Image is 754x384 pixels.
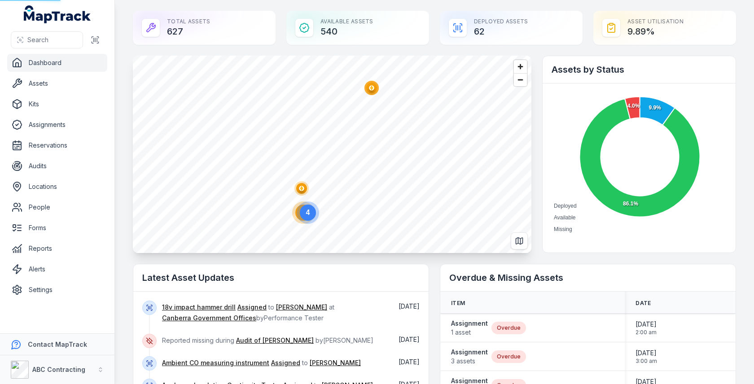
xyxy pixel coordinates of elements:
a: Audits [7,157,107,175]
time: 31/08/2024, 2:00:00 am [636,320,657,336]
button: Switch to Map View [511,232,528,249]
strong: Assignment [451,348,488,357]
a: Assigned [237,303,267,312]
span: Reported missing during by [PERSON_NAME] [162,336,373,344]
time: 23/07/2025, 12:22:22 pm [399,358,420,366]
span: [DATE] [636,349,657,358]
a: MapTrack [24,5,91,23]
span: 3:00 am [636,358,657,365]
strong: Contact MapTrack [28,340,87,348]
span: [DATE] [399,302,420,310]
button: Search [11,31,83,48]
div: Overdue [491,322,526,334]
span: Deployed [554,203,577,209]
button: Zoom out [514,73,527,86]
a: [PERSON_NAME] [276,303,327,312]
a: Assignment1 asset [451,319,488,337]
span: to [162,359,361,367]
a: Dashboard [7,54,107,72]
a: Forms [7,219,107,237]
span: [DATE] [399,336,420,343]
span: 1 asset [451,328,488,337]
a: Audit of [PERSON_NAME] [236,336,314,345]
span: Item [451,300,465,307]
span: Available [554,214,575,221]
a: Reports [7,240,107,257]
time: 23/07/2025, 3:42:03 pm [399,336,420,343]
a: Locations [7,178,107,196]
span: 2:00 am [636,329,657,336]
canvas: Map [133,56,531,253]
a: Kits [7,95,107,113]
span: to at by Performance Tester [162,303,334,322]
button: Zoom in [514,60,527,73]
a: Assignments [7,116,107,134]
a: Alerts [7,260,107,278]
span: 3 assets [451,357,488,366]
a: Reservations [7,136,107,154]
a: Canberra Government Offices [162,314,256,323]
time: 30/11/2024, 3:00:00 am [636,349,657,365]
div: Overdue [491,350,526,363]
a: Assigned [271,358,300,367]
span: [DATE] [399,358,420,366]
strong: ABC Contracting [32,366,85,373]
a: People [7,198,107,216]
h2: Latest Asset Updates [142,271,420,284]
strong: Assignment [451,319,488,328]
span: Search [27,35,48,44]
a: [PERSON_NAME] [310,358,361,367]
span: Date [636,300,651,307]
a: Ambient CO measuring instrument [162,358,269,367]
text: 4 [306,209,310,216]
span: [DATE] [636,320,657,329]
span: Missing [554,226,572,232]
h2: Overdue & Missing Assets [449,271,727,284]
a: Assets [7,74,107,92]
time: 30/07/2025, 9:31:08 am [399,302,420,310]
a: Assignment3 assets [451,348,488,366]
a: 18v impact hammer drill [162,303,236,312]
a: Settings [7,281,107,299]
h2: Assets by Status [552,63,727,76]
